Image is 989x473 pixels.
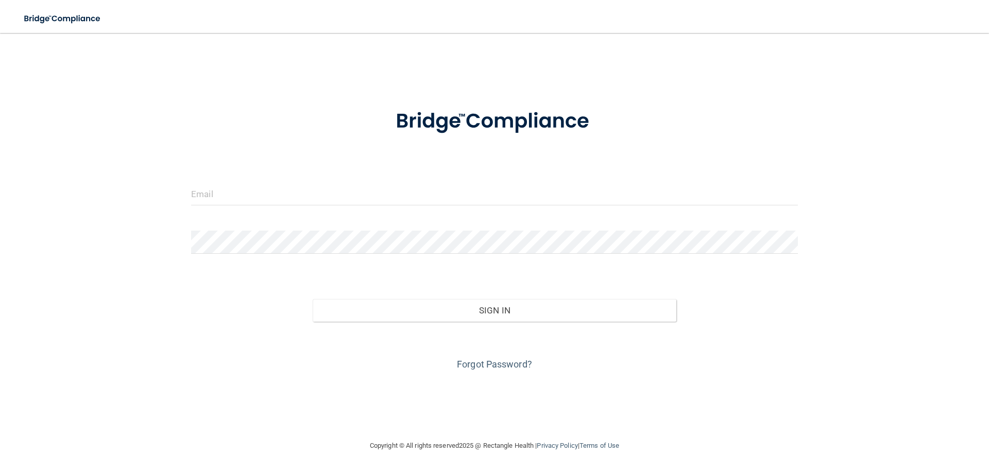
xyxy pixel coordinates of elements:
[457,359,532,370] a: Forgot Password?
[15,8,110,29] img: bridge_compliance_login_screen.278c3ca4.svg
[374,95,615,148] img: bridge_compliance_login_screen.278c3ca4.svg
[306,429,683,462] div: Copyright © All rights reserved 2025 @ Rectangle Health | |
[537,442,577,449] a: Privacy Policy
[313,299,677,322] button: Sign In
[191,182,798,205] input: Email
[579,442,619,449] a: Terms of Use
